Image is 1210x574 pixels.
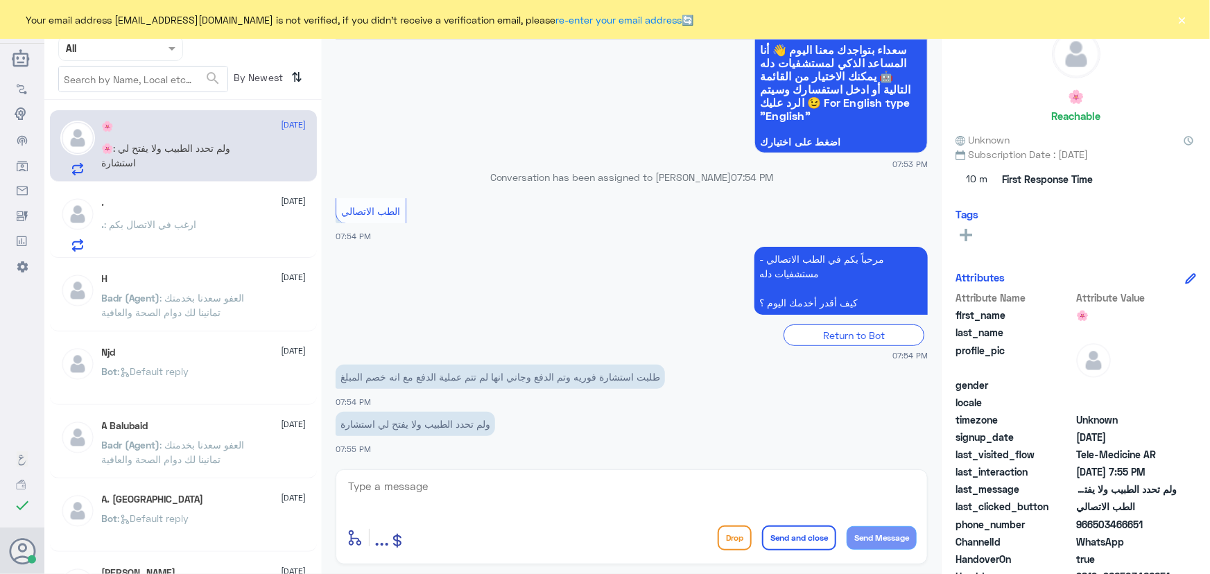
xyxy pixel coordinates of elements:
span: phone_number [956,517,1073,532]
span: Badr (Agent) [102,292,160,304]
h5: A Balubaid [102,420,148,432]
img: defaultAdmin.png [60,420,95,455]
span: last_interaction [956,464,1073,479]
span: gender [956,378,1073,392]
button: ... [374,522,389,553]
span: [DATE] [282,119,306,131]
span: الطب الاتصالي [342,205,401,217]
span: locale [956,395,1073,410]
span: Bot [102,512,118,524]
span: 10 m [956,167,997,192]
input: Search by Name, Local etc… [59,67,227,92]
i: check [14,497,31,514]
p: Conversation has been assigned to [PERSON_NAME] [336,170,928,184]
span: timezone [956,412,1073,427]
span: 07:54 PM [892,349,928,361]
span: : ارغب في الاتصال بكم [105,218,197,230]
button: Avatar [9,538,35,564]
span: Attribute Value [1076,290,1177,305]
span: : العفو سعدنا بخدمتك تمانينا لك دوام الصحة والعافية [102,292,245,318]
span: Bot [102,365,118,377]
span: [DATE] [282,492,306,504]
span: : Default reply [118,512,189,524]
span: : ولم تحدد الطبيب ولا يفتح لي استشارة [102,142,231,168]
h5: 🌸 [1068,89,1084,105]
span: 07:54 PM [732,171,774,183]
button: Drop [718,525,752,550]
span: last_visited_flow [956,447,1073,462]
h6: Tags [956,208,978,220]
span: . [102,218,105,230]
span: [DATE] [282,418,306,430]
span: 07:55 PM [336,444,371,453]
span: profile_pic [956,343,1073,375]
span: search [205,70,221,87]
h5: H [102,273,108,285]
span: 2025-10-15T16:53:39.796Z [1076,430,1177,444]
h5: 🌸 [102,121,114,132]
span: 🌸 [1076,308,1177,322]
span: اضغط على اختيارك [760,137,922,148]
img: defaultAdmin.png [60,121,95,155]
span: By Newest [228,66,286,94]
p: 15/10/2025, 7:54 PM [754,247,928,315]
span: Unknown [956,132,1010,147]
span: Unknown [1076,412,1177,427]
span: Your email address [EMAIL_ADDRESS][DOMAIN_NAME] is not verified, if you didn't receive a verifica... [26,12,694,27]
span: Subscription Date : [DATE] [956,147,1196,162]
span: 🌸 [102,142,114,154]
span: true [1076,552,1177,566]
span: 2025-10-15T16:55:13.168Z [1076,464,1177,479]
span: Attribute Name [956,290,1073,305]
img: defaultAdmin.png [60,347,95,381]
h5: A. Turki [102,494,204,505]
span: signup_date [956,430,1073,444]
span: : العفو سعدنا بخدمتك تمانينا لك دوام الصحة والعافية [102,439,245,465]
img: defaultAdmin.png [60,197,95,232]
span: Badr (Agent) [102,439,160,451]
span: : Default reply [118,365,189,377]
button: × [1175,12,1189,26]
div: Return to Bot [784,324,924,346]
span: 07:53 PM [892,158,928,170]
span: ... [374,525,389,550]
span: 07:54 PM [336,397,371,406]
button: search [205,67,221,90]
h6: Attributes [956,271,1005,284]
button: Send and close [762,525,836,550]
span: HandoverOn [956,552,1073,566]
span: 07:54 PM [336,232,371,241]
span: first_name [956,308,1073,322]
p: 15/10/2025, 7:55 PM [336,412,495,436]
img: defaultAdmin.png [60,494,95,528]
span: ولم تحدد الطبيب ولا يفتح لي استشارة [1076,482,1177,496]
span: الطب الاتصالي [1076,499,1177,514]
a: re-enter your email address [556,14,682,26]
span: سعداء بتواجدك معنا اليوم 👋 أنا المساعد الذكي لمستشفيات دله 🤖 يمكنك الاختيار من القائمة التالية أو... [760,43,922,122]
span: [DATE] [282,271,306,284]
span: last_clicked_button [956,499,1073,514]
span: null [1076,378,1177,392]
span: null [1076,395,1177,410]
h5: Njd [102,347,116,358]
span: Tele-Medicine AR [1076,447,1177,462]
span: ChannelId [956,534,1073,549]
button: Send Message [847,526,917,550]
span: last_name [956,325,1073,340]
p: 15/10/2025, 7:54 PM [336,365,665,389]
i: ⇅ [292,66,303,89]
span: [DATE] [282,195,306,207]
span: 2 [1076,534,1177,549]
span: [DATE] [282,345,306,357]
h5: . [102,197,105,209]
img: defaultAdmin.png [1076,343,1111,378]
span: First Response Time [1002,172,1093,186]
span: 966503466651 [1076,517,1177,532]
img: defaultAdmin.png [1053,31,1100,78]
span: last_message [956,482,1073,496]
img: defaultAdmin.png [60,273,95,308]
h6: Reachable [1051,110,1100,122]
